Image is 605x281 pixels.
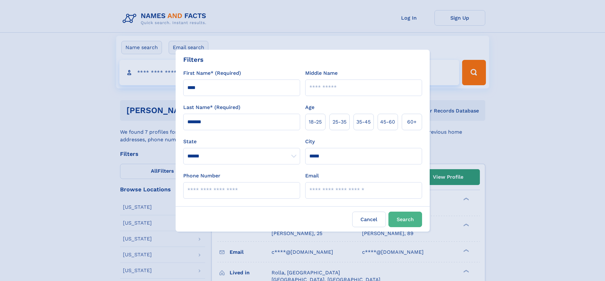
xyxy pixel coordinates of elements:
div: Filters [183,55,204,64]
label: First Name* (Required) [183,69,241,77]
label: Phone Number [183,172,220,180]
label: Last Name* (Required) [183,104,240,111]
span: 35‑45 [356,118,371,126]
button: Search [388,212,422,227]
label: Email [305,172,319,180]
label: Age [305,104,314,111]
span: 25‑35 [333,118,346,126]
label: City [305,138,315,145]
span: 60+ [407,118,417,126]
span: 18‑25 [309,118,322,126]
label: State [183,138,300,145]
label: Cancel [352,212,386,227]
label: Middle Name [305,69,338,77]
span: 45‑60 [380,118,395,126]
